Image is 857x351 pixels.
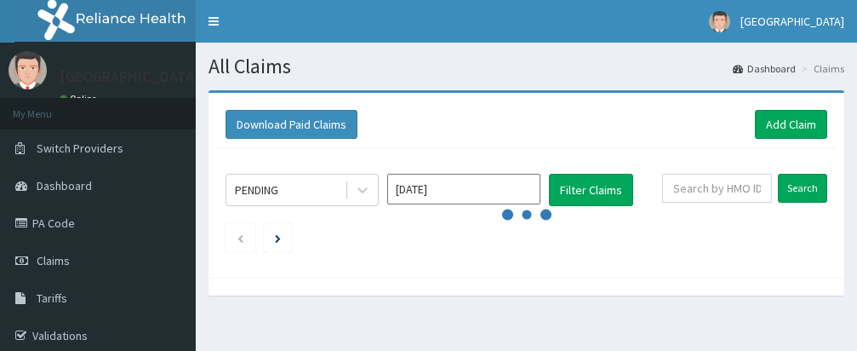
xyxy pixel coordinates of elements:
div: PENDING [235,181,278,199]
a: Add Claim [755,110,827,139]
button: Download Paid Claims [226,110,357,139]
a: Dashboard [733,61,796,76]
h1: All Claims [209,55,844,78]
input: Search [778,174,827,203]
button: Filter Claims [549,174,633,206]
img: User Image [709,11,730,32]
svg: audio-loading [501,189,552,240]
a: Next page [275,230,281,245]
p: [GEOGRAPHIC_DATA] [60,69,200,84]
span: [GEOGRAPHIC_DATA] [740,14,844,29]
span: Claims [37,253,70,268]
span: Switch Providers [37,141,123,156]
input: Search by HMO ID [662,174,772,203]
input: Select Month and Year [387,174,540,204]
span: Tariffs [37,291,67,306]
li: Claims [797,61,844,76]
a: Online [60,93,100,105]
span: Dashboard [37,178,92,193]
a: Previous page [237,230,244,245]
img: User Image [9,51,47,89]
